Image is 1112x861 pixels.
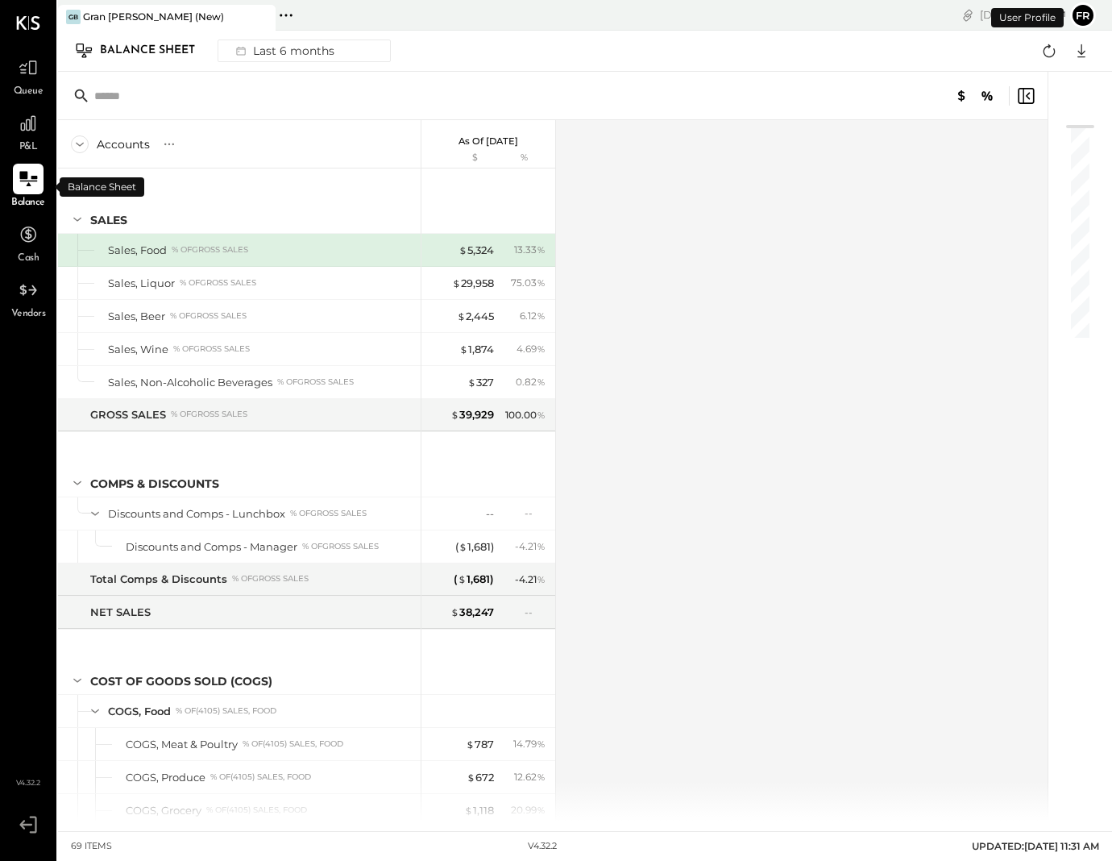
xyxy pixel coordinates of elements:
[1,164,56,210] a: Balance
[243,738,343,750] div: % of (4105) Sales, Food
[210,772,311,783] div: % of (4105) Sales, Food
[11,307,46,322] span: Vendors
[450,605,459,618] span: $
[466,738,475,751] span: $
[90,407,166,422] div: GROSS SALES
[218,40,391,62] button: Last 6 months
[66,10,81,24] div: GB
[514,770,546,784] div: 12.62
[459,343,468,356] span: $
[90,212,127,228] div: SALES
[14,85,44,99] span: Queue
[525,605,546,619] div: --
[458,243,494,258] div: 5,324
[429,152,494,164] div: $
[537,375,546,388] span: %
[520,309,546,323] div: 6.12
[290,508,367,519] div: % of GROSS SALES
[515,572,546,587] div: - 4.21
[126,539,297,555] div: Discounts and Comps - Manager
[537,408,546,421] span: %
[457,310,466,322] span: $
[537,770,546,783] span: %
[459,342,494,357] div: 1,874
[528,840,557,853] div: v 4.32.2
[486,506,494,522] div: --
[126,770,205,785] div: COGS, Produce
[537,803,546,816] span: %
[171,409,247,420] div: % of GROSS SALES
[108,342,168,357] div: Sales, Wine
[464,804,473,817] span: $
[455,539,494,555] div: ( 1,681 )
[108,276,175,291] div: Sales, Liquor
[71,840,112,853] div: 69 items
[516,375,546,389] div: 0.82
[991,8,1064,27] div: User Profile
[90,572,227,587] div: Total Comps & Discounts
[457,309,494,324] div: 2,445
[18,252,39,266] span: Cash
[537,737,546,750] span: %
[172,244,248,256] div: % of GROSS SALES
[498,152,550,164] div: %
[960,6,976,23] div: copy link
[170,310,247,322] div: % of GROSS SALES
[108,243,167,258] div: Sales, Food
[452,277,461,289] span: $
[514,243,546,257] div: 13.33
[232,573,309,584] div: % of GROSS SALES
[464,803,494,818] div: 1,118
[1,52,56,99] a: Queue
[458,572,467,585] span: $
[1070,2,1096,28] button: Fr
[466,737,494,752] div: 787
[1,219,56,266] a: Cash
[108,375,272,390] div: Sales, Non-Alcoholic Beverages
[97,136,150,152] div: Accounts
[980,7,1066,23] div: [DATE]
[108,309,165,324] div: Sales, Beer
[537,342,546,355] span: %
[458,540,467,553] span: $
[525,506,546,520] div: --
[467,771,475,784] span: $
[1,108,56,155] a: P&L
[511,276,546,290] div: 75.03
[454,572,494,587] div: ( 1,681 )
[537,572,546,585] span: %
[302,541,379,552] div: % of GROSS SALES
[176,705,276,717] div: % of (4105) Sales, Food
[126,803,201,818] div: COGS, Grocery
[467,376,476,389] span: $
[505,408,546,422] div: 100.00
[452,276,494,291] div: 29,958
[537,276,546,289] span: %
[173,343,250,355] div: % of GROSS SALES
[537,243,546,256] span: %
[537,309,546,322] span: %
[206,805,307,816] div: % of (4105) Sales, Food
[1,275,56,322] a: Vendors
[90,476,219,492] div: Comps & Discounts
[467,770,494,785] div: 672
[108,506,285,522] div: Discounts and Comps - Lunchbox
[19,140,38,155] span: P&L
[972,840,1099,852] span: UPDATED: [DATE] 11:31 AM
[60,177,144,197] div: Balance Sheet
[90,605,151,620] div: NET SALES
[467,375,494,390] div: 327
[450,605,494,620] div: 38,247
[517,342,546,356] div: 4.69
[108,704,171,719] div: COGS, Food
[90,673,272,689] div: COST OF GOODS SOLD (COGS)
[513,737,546,751] div: 14.79
[126,737,238,752] div: COGS, Meat & Poultry
[226,40,341,61] div: Last 6 months
[277,376,354,388] div: % of GROSS SALES
[83,10,224,23] div: Gran [PERSON_NAME] (New)
[450,407,494,422] div: 39,929
[450,408,459,421] span: $
[537,539,546,552] span: %
[511,803,546,817] div: 20.99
